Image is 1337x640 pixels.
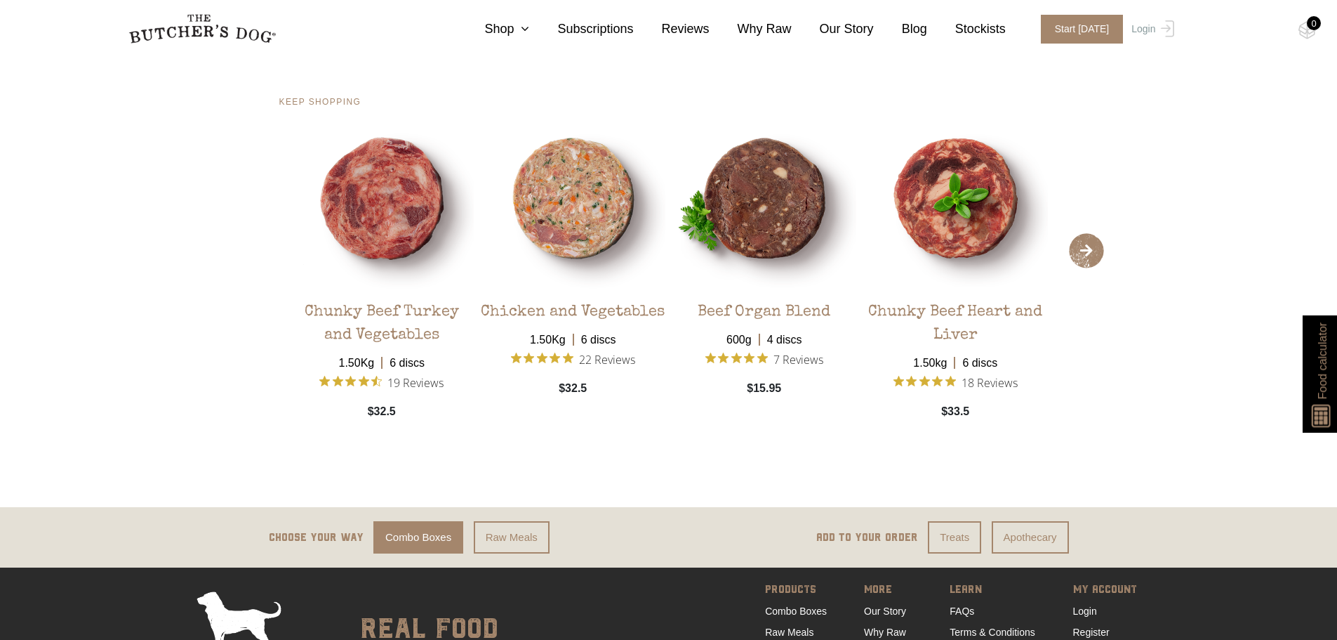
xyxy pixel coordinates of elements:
[279,98,1058,106] h4: KEEP SHOPPING
[765,581,827,601] span: PRODUCTS
[954,348,1004,372] span: 6 discs
[874,20,927,39] a: Blog
[481,291,665,325] div: Chicken and Vegetables
[1307,16,1321,30] div: 0
[1128,15,1173,44] a: Login
[950,606,974,617] a: FAQs
[381,348,432,372] span: 6 discs
[1073,581,1137,601] span: MY ACCOUNT
[523,325,573,348] span: 1.50Kg
[573,325,623,348] span: 6 discs
[893,372,1018,393] button: Rated 4.9 out of 5 stars from 18 reviews. Jump to reviews.
[698,291,830,325] div: Beef Organ Blend
[792,20,874,39] a: Our Story
[950,627,1035,638] a: Terms & Conditions
[1027,15,1129,44] a: Start [DATE]
[773,348,823,370] span: 7 Reviews
[759,325,809,348] span: 4 discs
[456,20,529,39] a: Shop
[962,372,1018,393] span: 18 Reviews
[950,581,1035,601] span: LEARN
[368,403,396,420] span: $32.5
[710,20,792,39] a: Why Raw
[765,606,827,617] a: Combo Boxes
[474,521,550,554] a: Raw Meals
[928,521,981,554] a: Treats
[634,20,710,39] a: Reviews
[579,348,635,370] span: 22 Reviews
[1073,627,1110,638] a: Register
[765,627,813,638] a: Raw Meals
[1073,606,1097,617] a: Login
[672,106,857,291] img: TBD_Organ-Meat-1.png
[719,325,759,348] span: 600g
[559,380,587,397] span: $32.5
[864,627,906,638] a: Why Raw
[705,348,823,370] button: Rated 5 out of 5 stars from 7 reviews. Jump to reviews.
[290,106,474,291] img: TBD_Chunky-Beef-and-Turkey-1.png
[481,106,665,291] img: TBD_Chicken-and-Veg-1.png
[747,380,781,397] span: $15.95
[992,521,1069,554] a: Apothecary
[863,291,1048,348] div: Chunky Beef Heart and Liver
[319,372,444,393] button: Rated 4.7 out of 5 stars from 19 reviews. Jump to reviews.
[331,348,381,372] span: 1.50Kg
[1041,15,1124,44] span: Start [DATE]
[511,348,635,370] button: Rated 4.9 out of 5 stars from 22 reviews. Jump to reviews.
[906,348,954,372] span: 1.50kg
[1069,233,1104,268] span: Next
[941,403,969,420] span: $33.5
[1314,322,1331,399] span: Food calculator
[290,291,474,348] div: Chunky Beef Turkey and Vegetables
[387,372,444,393] span: 19 Reviews
[864,581,912,601] span: MORE
[529,20,633,39] a: Subscriptions
[373,521,463,554] a: Combo Boxes
[234,233,269,268] span: Previous
[863,106,1048,291] img: TBD_Chunky-Beef-Heart-Liver-1.png
[1298,21,1316,39] img: TBD_Cart-Empty.png
[816,529,918,546] p: ADD TO YOUR ORDER
[927,20,1006,39] a: Stockists
[864,606,906,617] a: Our Story
[269,529,364,546] p: Choose your way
